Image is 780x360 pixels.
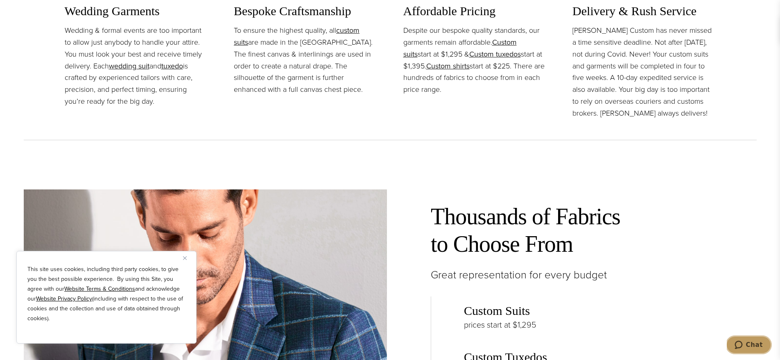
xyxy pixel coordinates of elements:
[431,267,735,284] p: Great representation for every budget
[403,25,547,96] p: Despite our bespoke quality standards, our garments remain affordable. start at $1,295 & start at...
[234,4,377,18] h3: Bespoke Craftsmanship
[161,61,183,71] a: tuxedo
[403,4,547,18] h3: Affordable Pricing
[572,25,716,119] p: [PERSON_NAME] Custom has never missed a time sensitive deadline. Not after [DATE], not during Cov...
[64,285,135,293] a: Website Terms & Conditions
[469,49,521,59] a: Custom tuxedos
[183,253,193,263] button: Close
[65,25,208,107] p: Wedding & formal events are too important to allow just anybody to handle your attire. You must l...
[183,256,187,260] img: Close
[464,318,735,331] p: prices start at $1,295
[426,61,470,71] a: Custom shirts
[572,4,716,18] h3: Delivery & Rush Service
[234,25,377,96] p: To ensure the highest quality, all are made in the [GEOGRAPHIC_DATA]. The finest canvas & interli...
[27,264,185,324] p: This site uses cookies, including third party cookies, to give you the best possible experience. ...
[109,61,149,71] a: wedding suit
[464,304,530,318] a: Custom Suits
[403,37,517,59] a: Custom suits
[727,335,772,356] iframe: Opens a widget where you can chat to one of our agents
[36,294,92,303] a: Website Privacy Policy
[431,203,735,258] h2: Thousands of Fabrics to Choose From
[65,4,208,18] h3: Wedding Garments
